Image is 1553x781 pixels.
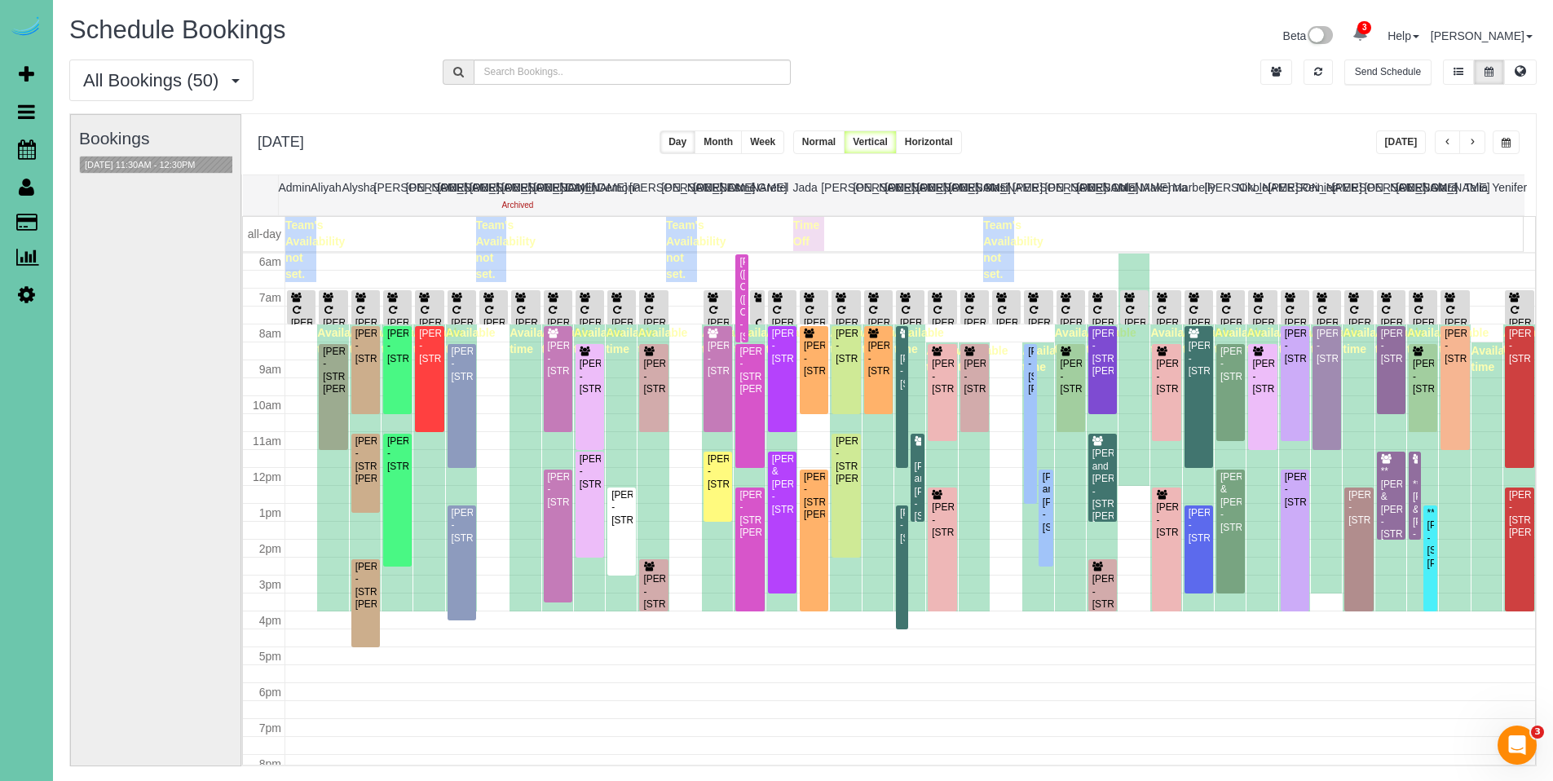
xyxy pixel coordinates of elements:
[1155,501,1177,539] div: [PERSON_NAME] - [STREET_ADDRESS]
[896,130,962,154] button: Horizontal
[474,60,792,85] input: Search Bookings..
[259,506,281,519] span: 1pm
[1439,326,1489,355] span: Available time
[579,358,601,395] div: [PERSON_NAME] - [STREET_ADDRESS]
[69,15,285,44] span: Schedule Bookings
[693,175,725,215] th: [PERSON_NAME]
[510,326,559,355] span: Available time
[322,317,344,368] div: [PERSON_NAME] (GHC) - [STREET_ADDRESS]
[1251,317,1273,368] div: [PERSON_NAME] (GHC) - [STREET_ADDRESS]
[451,346,473,383] div: [PERSON_NAME] - [STREET_ADDRESS]
[1412,479,1418,554] div: **[PERSON_NAME] & [PERSON_NAME] - [STREET_ADDRESS]
[638,326,687,355] span: Available time
[355,561,377,611] div: [PERSON_NAME] - [STREET_ADDRESS][PERSON_NAME]
[1492,175,1524,215] th: Yenifer
[317,326,367,355] span: Available time
[611,489,633,527] div: [PERSON_NAME] - [STREET_ADDRESS]
[926,344,976,373] span: Available time
[1431,29,1533,42] a: [PERSON_NAME]
[1428,175,1460,215] th: Siara
[1412,317,1434,368] div: [PERSON_NAME] (GHC) - [STREET_ADDRESS]
[734,326,783,355] span: Available time
[386,435,408,473] div: [PERSON_NAME] - [STREET_ADDRESS]
[547,317,569,368] div: [PERSON_NAME] (GHC) - [STREET_ADDRESS]
[949,175,981,215] th: [PERSON_NAME]
[514,317,536,368] div: [PERSON_NAME] (GHC) - [STREET_ADDRESS]
[386,317,408,368] div: [PERSON_NAME] (GHC) - [STREET_ADDRESS]
[894,326,944,355] span: Available time
[259,542,281,555] span: 2pm
[1092,328,1114,378] div: [PERSON_NAME] - [STREET_ADDRESS][PERSON_NAME]
[739,256,744,344] div: [PERSON_NAME] ([PERSON_NAME] CPA) ([PERSON_NAME] CPA) - [STREET_ADDRESS]
[1060,317,1082,368] div: [PERSON_NAME] (GHC) - [STREET_ADDRESS]
[1316,317,1338,368] div: [PERSON_NAME] (GHC) - [STREET_ADDRESS]
[259,614,281,627] span: 4pm
[1427,507,1435,570] div: **[PERSON_NAME] - [STREET_ADDRESS][PERSON_NAME]
[418,328,440,365] div: [PERSON_NAME] - [STREET_ADDRESS]
[867,317,889,368] div: [PERSON_NAME] (GHC) - [STREET_ADDRESS]
[1013,175,1044,215] th: [PERSON_NAME]
[917,175,949,215] th: [PERSON_NAME]
[885,175,917,215] th: [PERSON_NAME]
[1220,471,1242,534] div: [PERSON_NAME] & [PERSON_NAME] - [STREET_ADDRESS]
[707,340,729,377] div: [PERSON_NAME] - [STREET_ADDRESS]
[1237,175,1268,215] th: Nikole
[322,346,344,396] div: [PERSON_NAME] - [STREET_ADDRESS][PERSON_NAME]
[1220,317,1242,368] div: [PERSON_NAME] (GHC) - [STREET_ADDRESS]
[1380,466,1402,541] div: **[PERSON_NAME] & [PERSON_NAME] - [STREET_ADDRESS]
[803,340,825,377] div: [PERSON_NAME] - [STREET_ADDRESS]
[413,326,463,355] span: Available time
[739,489,761,540] div: [PERSON_NAME] - [STREET_ADDRESS][PERSON_NAME]
[418,317,440,368] div: [PERSON_NAME] (GHC) - [STREET_ADDRESS]
[501,200,533,211] div: Archived
[374,175,406,215] th: [PERSON_NAME]
[766,326,816,355] span: Available time
[1444,317,1466,368] div: [PERSON_NAME] (GHC) - [STREET_ADDRESS]
[959,344,1008,373] span: Available time
[566,175,598,215] th: Daylin
[253,399,281,412] span: 10am
[1364,175,1396,215] th: [PERSON_NAME]
[451,507,473,545] div: [PERSON_NAME] - [STREET_ADDRESS]
[451,317,473,368] div: [PERSON_NAME] (GHC) - [STREET_ADDRESS]
[1344,16,1376,52] a: 3
[1027,346,1033,396] div: [PERSON_NAME] - [STREET_ADDRESS][PERSON_NAME]
[1300,175,1332,215] th: Reinier
[1316,328,1338,365] div: [PERSON_NAME] - [STREET_ADDRESS]
[258,130,304,151] h2: [DATE]
[1283,29,1334,42] a: Beta
[1215,326,1264,355] span: Available time
[355,317,377,368] div: [PERSON_NAME] (GHC) - [STREET_ADDRESS]
[1396,175,1428,215] th: [PERSON_NAME]
[446,326,496,355] span: Available time
[1155,358,1177,395] div: [PERSON_NAME] - [STREET_ADDRESS]
[1375,326,1425,355] span: Available time
[821,175,853,215] th: [PERSON_NAME]
[10,16,42,39] img: Automaid Logo
[1027,317,1049,368] div: [PERSON_NAME] (GHC) - [STREET_ADDRESS]
[1508,317,1531,368] div: [PERSON_NAME] (GHC) - [STREET_ADDRESS]
[702,326,752,355] span: Available time
[1183,326,1233,355] span: Available time
[1092,448,1114,523] div: [PERSON_NAME] and [PERSON_NAME] - [STREET_ADDRESS][PERSON_NAME]
[726,175,757,215] th: Esme
[629,175,661,215] th: [PERSON_NAME]
[1348,489,1370,527] div: [PERSON_NAME] - [STREET_ADDRESS]
[579,453,601,491] div: [PERSON_NAME] - [STREET_ADDRESS]
[741,130,784,154] button: Week
[1220,346,1242,383] div: [PERSON_NAME] - [STREET_ADDRESS]
[1155,317,1177,368] div: [PERSON_NAME] (GHC) - [STREET_ADDRESS]
[1188,507,1210,545] div: [PERSON_NAME] - [STREET_ADDRESS]
[1380,317,1402,368] div: [PERSON_NAME] (GHC) - [STREET_ADDRESS]
[1284,471,1306,509] div: [PERSON_NAME] - [STREET_ADDRESS]
[259,291,281,304] span: 7am
[771,328,793,365] div: [PERSON_NAME] - [STREET_ADDRESS]
[931,358,953,395] div: [PERSON_NAME] - [STREET_ADDRESS]
[695,130,742,154] button: Month
[534,175,566,215] th: [PERSON_NAME]
[470,175,501,215] th: [PERSON_NAME]
[83,70,227,90] span: All Bookings (50)
[1284,328,1306,365] div: [PERSON_NAME] - [STREET_ADDRESS]
[931,501,953,539] div: [PERSON_NAME] - [STREET_ADDRESS]
[1376,130,1427,154] button: [DATE]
